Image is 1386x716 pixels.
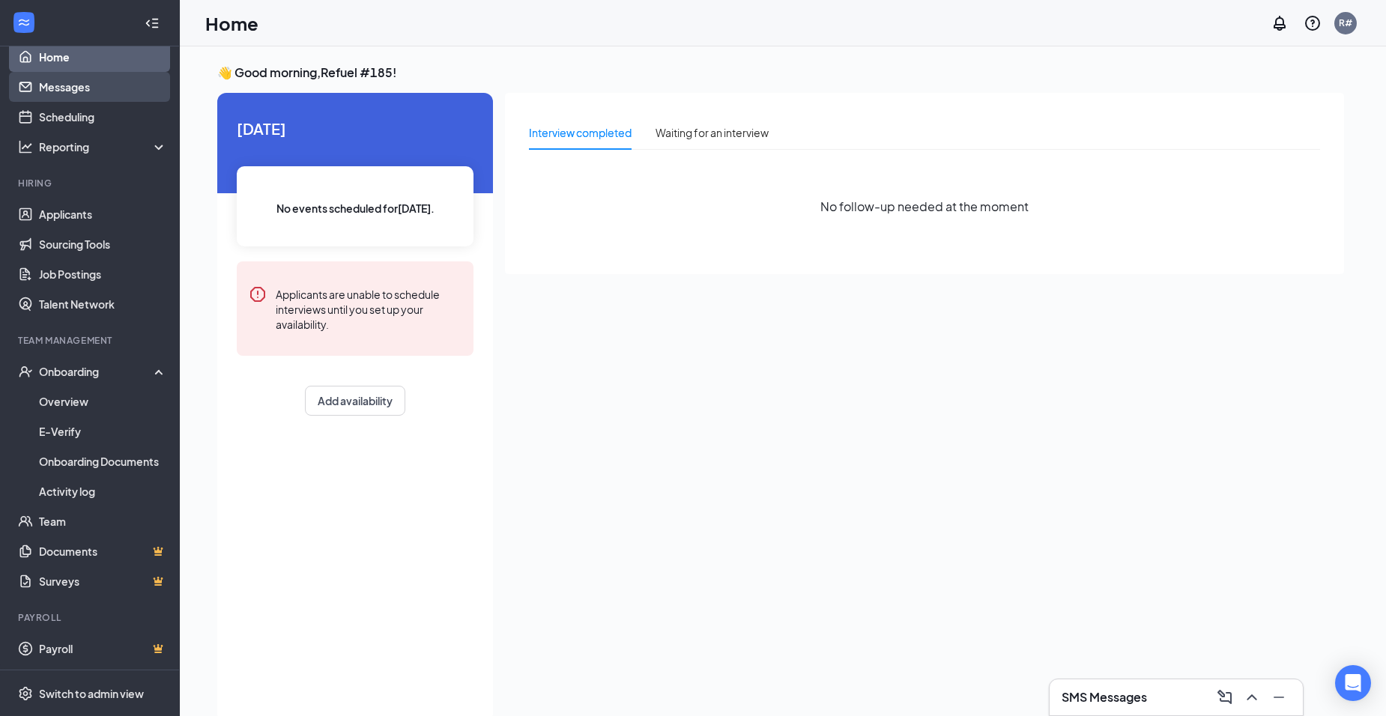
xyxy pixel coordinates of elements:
[39,139,168,154] div: Reporting
[1270,688,1288,706] svg: Minimize
[39,536,167,566] a: DocumentsCrown
[1335,665,1371,701] div: Open Intercom Messenger
[16,15,31,30] svg: WorkstreamLogo
[217,64,1344,81] h3: 👋 Good morning, Refuel #185 !
[39,42,167,72] a: Home
[205,10,258,36] h1: Home
[39,364,154,379] div: Onboarding
[39,446,167,476] a: Onboarding Documents
[1339,16,1352,29] div: R#
[529,124,632,141] div: Interview completed
[39,229,167,259] a: Sourcing Tools
[1062,689,1147,706] h3: SMS Messages
[18,177,164,189] div: Hiring
[1240,685,1264,709] button: ChevronUp
[237,117,473,140] span: [DATE]
[145,16,160,31] svg: Collapse
[18,611,164,624] div: Payroll
[1243,688,1261,706] svg: ChevronUp
[39,386,167,416] a: Overview
[39,566,167,596] a: SurveysCrown
[656,124,769,141] div: Waiting for an interview
[39,259,167,289] a: Job Postings
[39,686,144,701] div: Switch to admin view
[249,285,267,303] svg: Error
[39,72,167,102] a: Messages
[18,686,33,701] svg: Settings
[39,634,167,664] a: PayrollCrown
[18,364,33,379] svg: UserCheck
[18,139,33,154] svg: Analysis
[1213,685,1237,709] button: ComposeMessage
[39,199,167,229] a: Applicants
[305,386,405,416] button: Add availability
[1271,14,1289,32] svg: Notifications
[1216,688,1234,706] svg: ComposeMessage
[39,102,167,132] a: Scheduling
[276,200,435,216] span: No events scheduled for [DATE] .
[39,289,167,319] a: Talent Network
[39,416,167,446] a: E-Verify
[1304,14,1322,32] svg: QuestionInfo
[18,334,164,347] div: Team Management
[39,476,167,506] a: Activity log
[1267,685,1291,709] button: Minimize
[39,506,167,536] a: Team
[276,285,462,332] div: Applicants are unable to schedule interviews until you set up your availability.
[820,197,1029,216] span: No follow-up needed at the moment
